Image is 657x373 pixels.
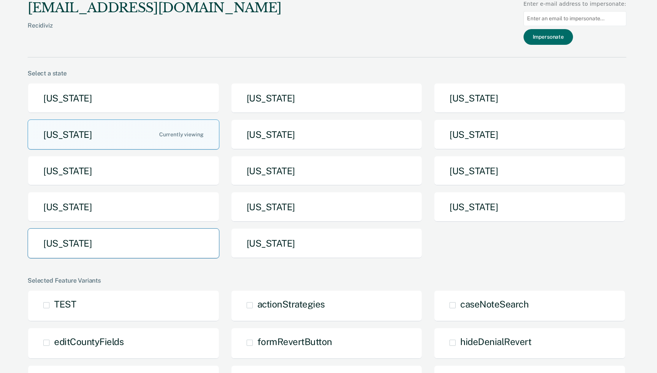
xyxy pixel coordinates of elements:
[257,299,325,309] span: actionStrategies
[231,228,423,258] button: [US_STATE]
[434,192,626,222] button: [US_STATE]
[434,119,626,150] button: [US_STATE]
[54,299,76,309] span: TEST
[28,83,219,113] button: [US_STATE]
[524,11,626,26] input: Enter an email to impersonate...
[460,336,531,347] span: hideDenialRevert
[54,336,123,347] span: editCountyFields
[28,156,219,186] button: [US_STATE]
[28,277,626,284] div: Selected Feature Variants
[28,70,626,77] div: Select a state
[434,156,626,186] button: [US_STATE]
[28,22,282,41] div: Recidiviz
[231,156,423,186] button: [US_STATE]
[231,83,423,113] button: [US_STATE]
[257,336,332,347] span: formRevertButton
[460,299,529,309] span: caseNoteSearch
[231,192,423,222] button: [US_STATE]
[28,192,219,222] button: [US_STATE]
[28,119,219,150] button: [US_STATE]
[434,83,626,113] button: [US_STATE]
[231,119,423,150] button: [US_STATE]
[28,228,219,258] button: [US_STATE]
[524,29,573,45] button: Impersonate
